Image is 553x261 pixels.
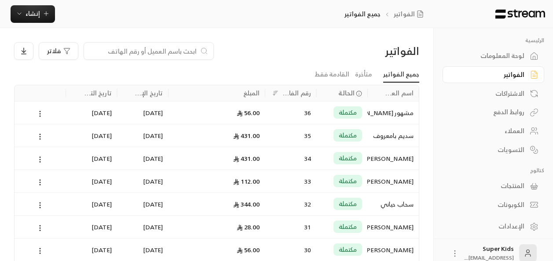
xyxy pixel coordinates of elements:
div: 344.00 [173,193,260,215]
div: [PERSON_NAME] [373,170,414,192]
a: الإعدادات [443,218,544,235]
div: العملاء [454,127,524,135]
div: 36 [270,101,311,124]
div: [PERSON_NAME] [373,147,414,170]
a: العملاء [443,123,544,140]
button: إنشاء [11,5,55,23]
div: [DATE] [122,193,163,215]
a: روابط الدفع [443,104,544,121]
div: 31 [270,216,311,238]
div: 431.00 [173,147,260,170]
div: [DATE] [71,147,112,170]
div: 33 [270,170,311,192]
span: إنشاء [26,8,40,19]
div: [DATE] [122,239,163,261]
p: جميع الفواتير [344,10,381,18]
div: تاريخ التحديث [82,87,112,98]
a: الفواتير [443,66,544,83]
span: مكتملة [339,199,357,208]
a: المنتجات [443,178,544,195]
div: 56.00 [173,239,260,261]
div: 431.00 [173,124,260,147]
span: مكتملة [339,131,357,140]
div: [DATE] [122,101,163,124]
div: سديم بامعروف [373,124,414,147]
span: مكتملة [339,154,357,163]
div: 32 [270,193,311,215]
div: [DATE] [71,101,112,124]
div: المبلغ [243,87,260,98]
div: [PERSON_NAME] [373,216,414,238]
div: 34 [270,147,311,170]
div: [DATE] [71,193,112,215]
div: روابط الدفع [454,108,524,116]
div: [DATE] [122,216,163,238]
div: 35 [270,124,311,147]
div: [DATE] [71,239,112,261]
span: مكتملة [339,108,357,117]
input: ابحث باسم العميل أو رقم الهاتف [89,46,197,56]
a: لوحة المعلومات [443,47,544,65]
div: 56.00 [173,101,260,124]
div: الكوبونات [454,200,524,209]
div: الإعدادات [454,222,524,231]
a: الكوبونات [443,196,544,214]
div: لوحة المعلومات [454,51,524,60]
button: فلاتر [39,42,78,60]
a: القادمة فقط [315,67,349,82]
span: مكتملة [339,245,357,254]
div: [DATE] [122,147,163,170]
div: [DATE] [122,170,163,192]
span: فلاتر [47,48,61,54]
a: التسويات [443,141,544,158]
p: كتالوج [443,167,544,174]
a: جميع الفواتير [383,67,419,83]
div: [PERSON_NAME] [373,239,414,261]
span: الحالة [338,88,355,98]
p: الرئيسية [443,37,544,44]
div: اسم العميل [384,87,414,98]
div: المنتجات [454,181,524,190]
div: 112.00 [173,170,260,192]
a: الفواتير [394,10,427,18]
div: 28.00 [173,216,260,238]
div: مشهور [PERSON_NAME] [373,101,414,124]
div: [DATE] [122,124,163,147]
a: الاشتراكات [443,85,544,102]
span: مكتملة [339,177,357,185]
button: Sort [270,88,281,98]
div: [DATE] [71,170,112,192]
div: سحاب حياني [373,193,414,215]
img: Logo [494,9,546,19]
div: 30 [270,239,311,261]
div: الفواتير [454,70,524,79]
nav: breadcrumb [344,10,427,18]
div: تاريخ الإنشاء [134,87,163,98]
a: متأخرة [355,67,372,82]
div: [DATE] [71,124,112,147]
div: الفواتير [324,44,419,58]
div: رقم الفاتورة [282,87,311,98]
div: التسويات [454,145,524,154]
span: مكتملة [339,222,357,231]
div: [DATE] [71,216,112,238]
div: الاشتراكات [454,89,524,98]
